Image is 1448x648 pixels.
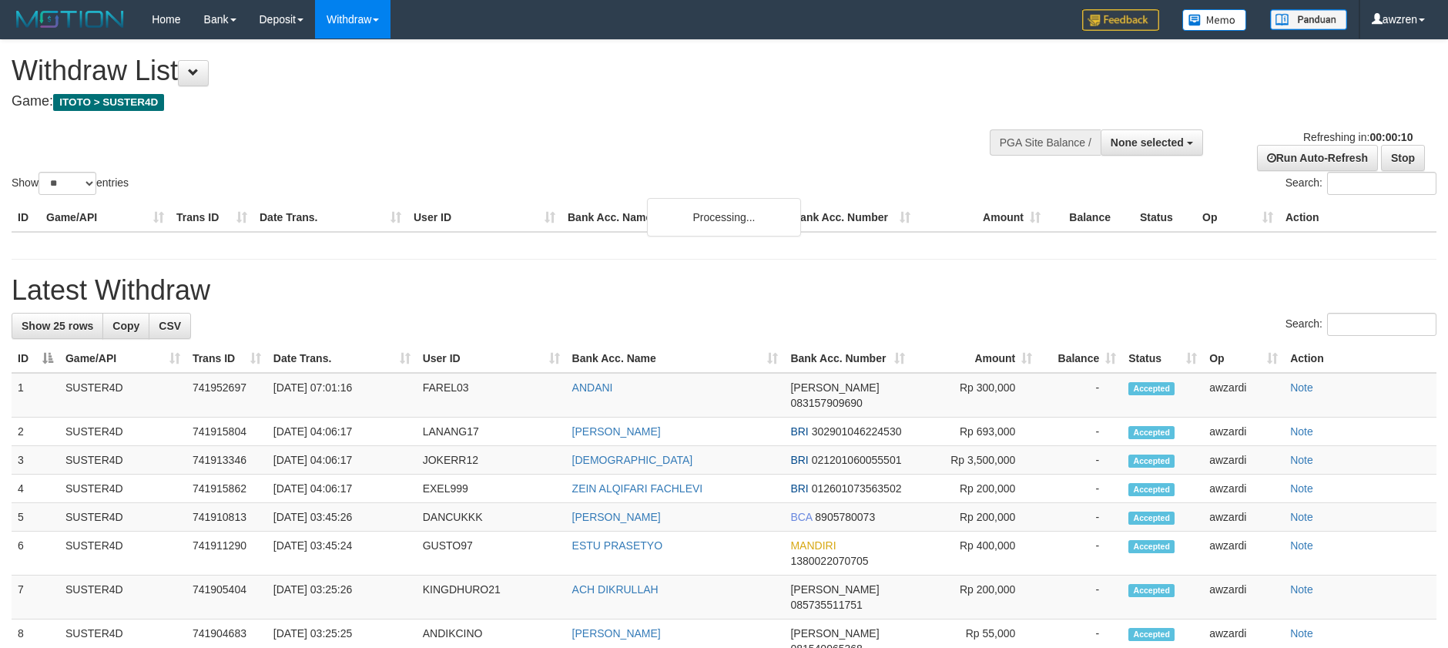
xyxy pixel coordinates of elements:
th: Balance: activate to sort column ascending [1038,344,1122,373]
th: User ID [407,203,561,232]
a: Note [1290,539,1313,552]
td: 741915862 [186,475,267,503]
a: ZEIN ALQIFARI FACHLEVI [572,482,703,495]
span: Accepted [1128,540,1175,553]
span: Refreshing in: [1303,131,1413,143]
th: Amount: activate to sort column ascending [911,344,1038,373]
span: Copy 1380022070705 to clipboard [790,555,868,567]
td: SUSTER4D [59,532,186,576]
a: Note [1290,425,1313,438]
th: Status [1134,203,1196,232]
a: Note [1290,482,1313,495]
span: Accepted [1128,455,1175,468]
th: Action [1284,344,1436,373]
h1: Withdraw List [12,55,950,86]
th: Trans ID: activate to sort column ascending [186,344,267,373]
th: Bank Acc. Name: activate to sort column ascending [566,344,785,373]
label: Search: [1285,172,1436,195]
td: 5 [12,503,59,532]
th: Op [1196,203,1279,232]
th: Game/API [40,203,170,232]
th: Game/API: activate to sort column ascending [59,344,186,373]
td: awzardi [1203,373,1284,418]
th: Action [1279,203,1436,232]
td: 741905404 [186,576,267,619]
td: 2 [12,418,59,446]
td: SUSTER4D [59,503,186,532]
th: ID: activate to sort column descending [12,344,59,373]
td: SUSTER4D [59,418,186,446]
td: 3 [12,446,59,475]
td: Rp 693,000 [911,418,1038,446]
span: CSV [159,320,181,332]
td: awzardi [1203,446,1284,475]
span: Accepted [1128,628,1175,641]
img: Button%20Memo.svg [1182,9,1247,31]
td: - [1038,446,1122,475]
a: Note [1290,511,1313,523]
td: [DATE] 03:45:24 [267,532,417,576]
span: None selected [1111,136,1184,149]
strong: 00:00:10 [1369,131,1413,143]
td: DANCUKKK [417,503,566,532]
td: [DATE] 04:06:17 [267,475,417,503]
td: 7 [12,576,59,619]
td: Rp 400,000 [911,532,1038,576]
td: KINGDHURO21 [417,576,566,619]
td: Rp 200,000 [911,475,1038,503]
span: Copy 302901046224530 to clipboard [812,425,902,438]
span: [PERSON_NAME] [790,627,879,640]
a: [DEMOGRAPHIC_DATA] [572,454,693,466]
span: [PERSON_NAME] [790,381,879,394]
th: Date Trans.: activate to sort column ascending [267,344,417,373]
td: - [1038,532,1122,576]
label: Search: [1285,313,1436,336]
span: Copy 083157909690 to clipboard [790,397,862,409]
span: BRI [790,482,808,495]
input: Search: [1327,313,1436,336]
span: Copy 012601073563502 to clipboard [812,482,902,495]
th: Op: activate to sort column ascending [1203,344,1284,373]
td: [DATE] 03:25:26 [267,576,417,619]
td: 741913346 [186,446,267,475]
span: ITOTO > SUSTER4D [53,94,164,111]
td: - [1038,576,1122,619]
td: - [1038,475,1122,503]
a: Note [1290,583,1313,596]
span: Copy 085735511751 to clipboard [790,599,862,611]
span: Accepted [1128,584,1175,597]
th: Bank Acc. Name [561,203,786,232]
td: awzardi [1203,418,1284,446]
td: 741915804 [186,418,267,446]
span: BRI [790,425,808,438]
td: awzardi [1203,532,1284,576]
span: MANDIRI [790,539,836,552]
a: CSV [149,313,191,339]
td: 4 [12,475,59,503]
th: Bank Acc. Number: activate to sort column ascending [784,344,911,373]
a: ESTU PRASETYO [572,539,662,552]
td: 1 [12,373,59,418]
td: JOKERR12 [417,446,566,475]
a: Note [1290,454,1313,466]
img: MOTION_logo.png [12,8,129,31]
span: Accepted [1128,382,1175,395]
th: Balance [1047,203,1134,232]
th: Amount [917,203,1047,232]
td: awzardi [1203,475,1284,503]
span: [PERSON_NAME] [790,583,879,596]
a: Note [1290,627,1313,640]
td: - [1038,373,1122,418]
a: Copy [102,313,149,339]
td: LANANG17 [417,418,566,446]
a: ACH DIKRULLAH [572,583,659,596]
td: - [1038,503,1122,532]
a: ANDANI [572,381,613,394]
td: SUSTER4D [59,576,186,619]
td: awzardi [1203,576,1284,619]
td: 741952697 [186,373,267,418]
div: Processing... [647,198,801,237]
img: panduan.png [1270,9,1347,30]
td: [DATE] 04:06:17 [267,446,417,475]
td: EXEL999 [417,475,566,503]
